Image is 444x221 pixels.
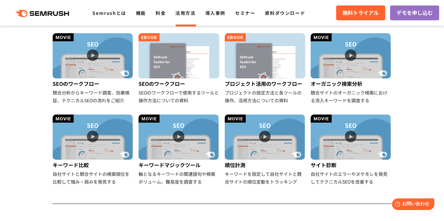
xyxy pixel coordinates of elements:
[205,10,225,16] a: 導入事例
[175,10,195,16] a: 活用方法
[139,170,220,186] div: 軸となるキーワードの関連語句や検索ボリューム、難易度を調査する
[343,9,379,17] span: 無料トライアル
[53,78,134,89] div: SEOのワークフロー
[397,9,433,17] span: デモを申し込む
[311,33,392,104] a: オーガニック検索分析 競合サイトのオーガニック検索における流入キーワードを調査する
[311,170,392,186] div: 自社サイトのエラーやヌケモレを発見してテクニカルSEOを改善する
[225,115,306,186] a: 順位計測 キーワードを設定して自社サイトと競合サイトの順位変動をトラッキング
[225,33,306,104] a: プロジェクト活用のワークフロー プロジェクトの設定方法と各ツールの操作、活用方法についての資料
[390,5,439,20] a: デモを申し込む
[311,89,392,104] div: 競合サイトのオーガニック検索における流入キーワードを調査する
[53,170,134,186] div: 自社サイトと競合サイトの検索順位を比較して強み・弱みを発見する
[265,10,305,16] a: 資料ダウンロード
[139,89,220,104] div: SEOのワークフローで使用するツールと操作方法についての資料
[136,10,146,16] a: 機能
[139,160,220,170] div: キーワードマジックツール
[53,89,134,104] div: 競合分析からキーワード調査、効果検証、テクニカルSEOの流れをご紹介
[225,160,306,170] div: 順位計測
[311,160,392,170] div: サイト診断
[235,10,255,16] a: セミナー
[139,33,220,104] a: SEOのワークフロー SEOのワークフローで使用するツールと操作方法についての資料
[53,115,134,186] a: キーワード比較 自社サイトと競合サイトの検索順位を比較して強み・弱みを発見する
[53,33,134,104] a: SEOのワークフロー 競合分析からキーワード調査、効果検証、テクニカルSEOの流れをご紹介
[225,170,306,186] div: キーワードを設定して自社サイトと競合サイトの順位変動をトラッキング
[225,78,306,89] div: プロジェクト活用のワークフロー
[139,78,220,89] div: SEOのワークフロー
[53,160,134,170] div: キーワード比較
[311,78,392,89] div: オーガニック検索分析
[139,115,220,186] a: キーワードマジックツール 軸となるキーワードの関連語句や検索ボリューム、難易度を調査する
[387,196,437,214] iframe: Help widget launcher
[92,10,126,16] a: Semrushとは
[156,10,166,16] a: 料金
[336,5,385,20] a: 無料トライアル
[225,89,306,104] div: プロジェクトの設定方法と各ツールの操作、活用方法についての資料
[311,115,392,186] a: サイト診断 自社サイトのエラーやヌケモレを発見してテクニカルSEOを改善する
